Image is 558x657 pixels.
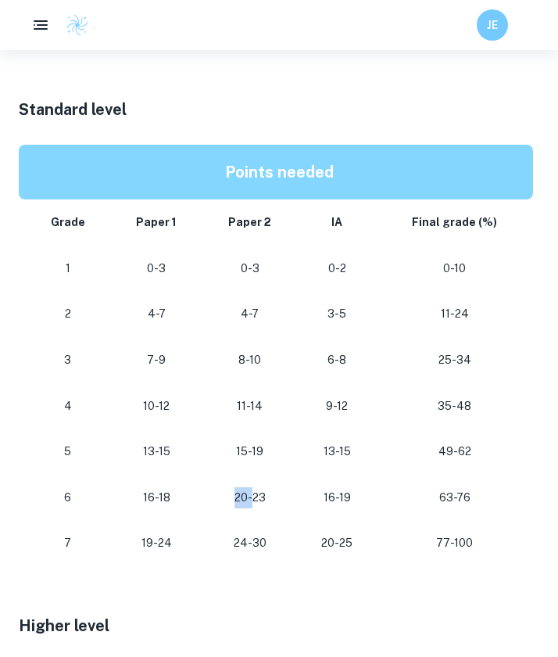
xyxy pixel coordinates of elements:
h6: JE [484,16,502,34]
p: 8-10 [215,350,285,371]
p: 9-12 [310,396,364,417]
strong: Grade [51,216,85,228]
p: 49-62 [388,441,520,462]
p: 4 [38,396,98,417]
strong: IA [331,216,342,228]
p: 24-30 [215,533,285,554]
p: 11-24 [388,303,520,325]
img: Clastify logo [66,13,89,37]
p: 13-15 [310,441,364,462]
p: 0-10 [388,258,520,279]
p: 35-48 [388,396,520,417]
p: 6-8 [310,350,364,371]
p: 5 [38,441,98,462]
p: 4-7 [215,303,285,325]
p: 16-18 [123,487,191,508]
p: 13-15 [123,441,191,462]
strong: Final grade (%) [412,216,497,228]
p: 0-2 [310,258,364,279]
p: 77-100 [388,533,520,554]
button: JE [477,9,508,41]
p: 2 [38,303,98,325]
p: 63-76 [388,487,520,508]
p: 11-14 [215,396,285,417]
p: 7 [38,533,98,554]
p: 0-3 [123,258,191,279]
p: 10-12 [123,396,191,417]
p: 3 [38,350,98,371]
p: 6 [38,487,98,508]
strong: Paper 2 [228,216,271,228]
h3: Standard level [19,98,539,121]
strong: Paper 1 [136,216,177,228]
p: 20-25 [310,533,364,554]
p: 1 [38,258,98,279]
a: Clastify logo [56,13,89,37]
p: 4-7 [123,303,191,325]
strong: Points needed [225,163,334,181]
p: 7-9 [123,350,191,371]
p: 20-23 [215,487,285,508]
p: 19-24 [123,533,191,554]
p: 0-3 [215,258,285,279]
p: 3-5 [310,303,364,325]
p: 25-34 [388,350,520,371]
p: 16-19 [310,487,364,508]
p: 15-19 [215,441,285,462]
span: Higher level [19,616,109,635]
